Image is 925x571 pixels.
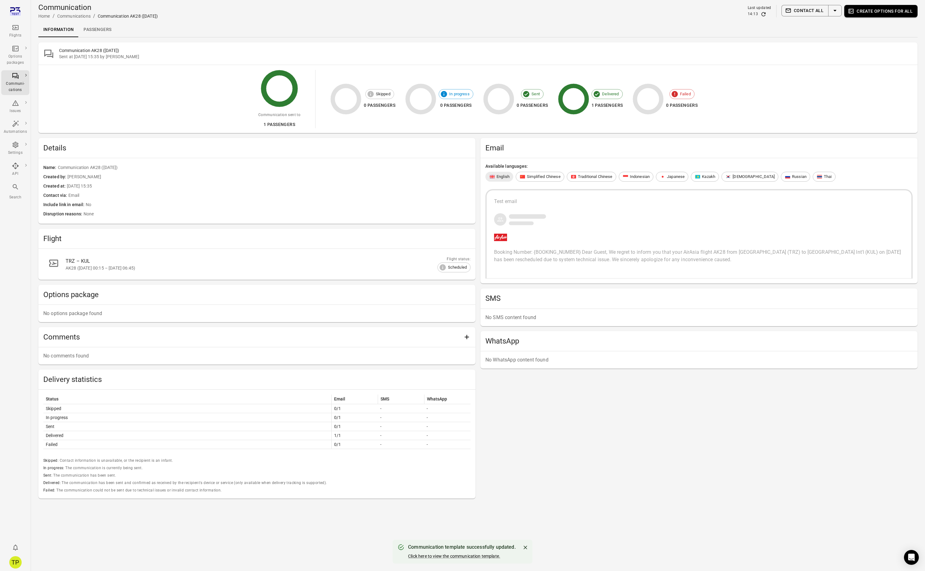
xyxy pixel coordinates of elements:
button: Tómas Páll Máté [7,554,24,571]
p: No SMS content found [485,314,913,321]
span: Simplified Chinese [527,174,561,180]
div: 1 passengers [258,121,300,128]
div: Options packages [4,54,27,66]
span: Communication AK28 ([DATE]) [58,164,471,171]
p: No options package found [43,310,471,317]
span: [PERSON_NAME] [67,174,471,180]
button: Notifications [9,541,22,554]
span: Booking Number: {BOOKING_NUMBER} Dear Guest, We regret to inform you that your AirAsia flight AK2... [494,249,902,262]
span: None [84,211,471,218]
div: API [4,171,27,177]
h2: WhatsApp [485,336,913,346]
div: TP [9,556,22,569]
a: Information [38,22,79,37]
button: Select action [828,5,842,16]
td: 0/1 [331,404,378,413]
a: Settings [1,139,29,158]
span: In progress: [43,466,65,470]
a: API [1,160,29,179]
span: Sent: [43,473,53,478]
span: English [497,174,510,180]
li: / [53,12,55,20]
table: Communication delivery statistics [43,395,471,449]
a: TRZ – KULAK28 ([DATE] 00:15 – [DATE] 06:45) [43,254,471,275]
td: - [378,431,424,440]
h2: Flight [43,234,471,244]
a: Flights [1,22,29,41]
div: 0 passengers [364,102,395,109]
div: Communications [57,13,91,19]
div: Russian [781,172,810,182]
span: Russian [792,174,807,180]
div: Automations [4,129,27,135]
div: Split button [781,5,842,16]
td: - [378,413,424,422]
li: / [93,12,95,20]
th: SMS [378,395,424,404]
td: - [424,431,471,440]
div: English [485,172,513,182]
button: Create options for all [844,5,918,17]
div: Flights [4,32,27,39]
h1: Communication [38,2,158,12]
div: Settings [4,150,27,156]
span: Contact information is unavailable, or the recipient is an infant. [60,458,173,463]
span: Japanese [667,174,685,180]
td: 0/1 [331,440,378,449]
td: - [424,413,471,422]
div: TRZ – KUL [66,257,456,265]
th: Email [331,395,378,404]
div: Communi-cations [4,81,27,93]
span: The communication is currently being sent. [65,466,143,470]
button: Contact all [781,5,828,16]
div: 1 passengers [592,102,623,109]
th: Status [43,395,331,404]
div: Communication sent to [258,112,300,118]
span: [DATE] 15:35 [67,183,471,190]
p: No comments found [43,352,471,360]
div: Kazakh [691,172,719,182]
div: Available languages: [485,163,913,169]
td: Skipped [43,404,331,413]
span: Disruption reasons [43,211,84,218]
span: The communication could not be sent due to technical issues or invalid contact information. [56,488,222,492]
h2: Comments [43,332,461,342]
span: No [86,201,471,208]
nav: Breadcrumbs [38,12,158,20]
span: Failed [677,91,694,97]
td: - [424,404,471,413]
div: Traditional Chinese [567,172,616,182]
span: Skipped [372,91,394,97]
div: Communication AK28 ([DATE]) [98,13,158,19]
div: [DEMOGRAPHIC_DATA] [721,172,778,182]
span: Kazakh [702,174,715,180]
a: Issues [1,97,29,116]
div: Search [4,194,27,201]
span: Sent [528,91,543,97]
span: Failed: [43,488,56,492]
a: Passengers [79,22,116,37]
a: Automations [1,118,29,137]
span: The communication has been sent. [53,473,116,478]
td: - [378,440,424,449]
td: - [424,422,471,431]
div: Sent at [DATE] 15:35 by [PERSON_NAME] [59,54,913,60]
div: Japanese [656,172,688,182]
h2: Delivery statistics [43,374,471,384]
span: Indonesian [630,174,650,180]
div: AK28 ([DATE] 00:15 – [DATE] 06:45) [66,265,456,271]
span: Delivered [599,91,622,97]
span: [DEMOGRAPHIC_DATA] [733,174,775,180]
h2: SMS [485,293,913,303]
td: In progress [43,413,331,422]
td: - [424,440,471,449]
span: Include link in email [43,201,86,208]
div: 0 passengers [517,102,548,109]
span: Created at [43,183,67,190]
h2: Email [485,143,913,153]
div: Local navigation [38,22,918,37]
td: Sent [43,422,331,431]
div: Test email [494,198,904,205]
div: Indonesian [619,172,654,182]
